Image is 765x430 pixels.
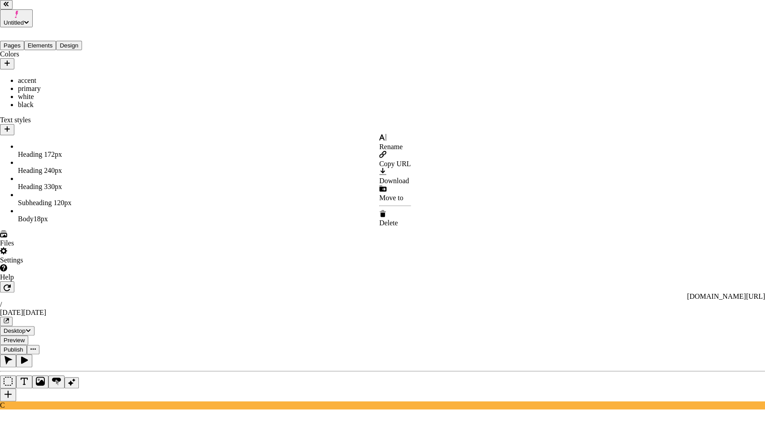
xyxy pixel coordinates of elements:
[379,219,398,227] span: Delete
[379,143,402,150] span: Rename
[4,7,131,15] p: Cookie Test Route
[379,177,409,185] span: Download
[379,194,403,202] span: Move to
[379,160,411,168] span: Copy URL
